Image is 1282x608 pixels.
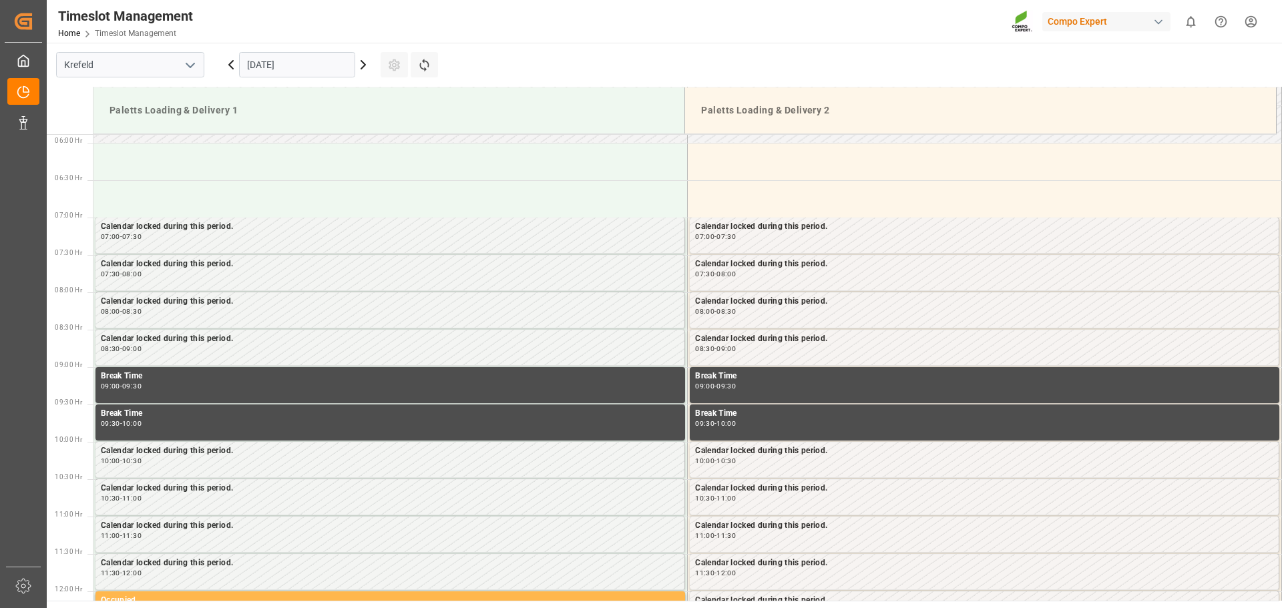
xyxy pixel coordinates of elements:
div: Calendar locked during this period. [101,519,679,533]
div: Break Time [101,370,680,383]
div: Paletts Loading & Delivery 2 [696,98,1265,123]
div: 09:00 [716,346,736,352]
div: 08:30 [695,346,714,352]
div: Break Time [101,407,680,420]
div: 10:00 [695,458,714,464]
div: - [120,308,122,314]
div: Calendar locked during this period. [695,444,1273,458]
div: 09:30 [122,383,142,389]
div: - [714,570,716,576]
div: Break Time [695,370,1274,383]
span: 11:30 Hr [55,548,82,555]
div: - [120,570,122,576]
div: 12:00 [716,570,736,576]
div: - [714,495,716,501]
div: 09:30 [101,420,120,426]
div: - [714,420,716,426]
div: Calendar locked during this period. [695,258,1273,271]
div: Calendar locked during this period. [695,482,1273,495]
div: - [120,383,122,389]
span: 06:00 Hr [55,137,82,144]
div: 10:00 [122,420,142,426]
div: - [714,533,716,539]
div: 10:30 [716,458,736,464]
div: Calendar locked during this period. [101,220,679,234]
div: - [120,271,122,277]
div: 10:00 [716,420,736,426]
div: 11:30 [101,570,120,576]
div: 07:30 [122,234,142,240]
div: - [714,308,716,314]
div: 10:30 [101,495,120,501]
div: Calendar locked during this period. [101,295,679,308]
div: Paletts Loading & Delivery 1 [104,98,674,123]
div: 08:00 [695,308,714,314]
div: 09:00 [122,346,142,352]
div: Calendar locked during this period. [695,220,1273,234]
div: 07:00 [695,234,714,240]
div: 09:00 [695,383,714,389]
div: 10:00 [101,458,120,464]
div: Calendar locked during this period. [695,295,1273,308]
div: 11:30 [122,533,142,539]
span: 07:30 Hr [55,249,82,256]
div: 10:30 [122,458,142,464]
div: 09:30 [695,420,714,426]
div: 10:30 [695,495,714,501]
div: - [714,234,716,240]
div: 07:30 [695,271,714,277]
span: 08:30 Hr [55,324,82,331]
div: Calendar locked during this period. [695,557,1273,570]
span: 09:30 Hr [55,398,82,406]
div: - [714,458,716,464]
div: Calendar locked during this period. [695,519,1273,533]
button: open menu [180,55,200,75]
input: Type to search/select [56,52,204,77]
div: Calendar locked during this period. [101,258,679,271]
div: - [120,234,122,240]
div: 08:00 [716,271,736,277]
span: 06:30 Hr [55,174,82,182]
div: 11:00 [122,495,142,501]
div: 07:30 [101,271,120,277]
div: Calendar locked during this period. [695,332,1273,346]
div: 11:30 [716,533,736,539]
div: 11:00 [695,533,714,539]
div: Calendar locked during this period. [695,594,1273,607]
div: - [120,420,122,426]
a: Home [58,29,80,38]
span: 09:00 Hr [55,361,82,368]
div: Break Time [695,407,1274,420]
div: - [714,271,716,277]
div: - [120,458,122,464]
div: Calendar locked during this period. [101,444,679,458]
div: 11:00 [716,495,736,501]
div: - [714,383,716,389]
div: 08:00 [101,308,120,314]
div: 08:30 [716,308,736,314]
div: - [120,533,122,539]
div: 07:00 [101,234,120,240]
span: 11:00 Hr [55,511,82,518]
div: Occupied [101,594,680,607]
span: 07:00 Hr [55,212,82,219]
div: Calendar locked during this period. [101,557,679,570]
div: 11:00 [101,533,120,539]
div: 08:00 [122,271,142,277]
div: 09:30 [716,383,736,389]
div: 11:30 [695,570,714,576]
div: 08:30 [122,308,142,314]
span: 08:00 Hr [55,286,82,294]
div: - [714,346,716,352]
input: DD.MM.YYYY [239,52,355,77]
div: 07:30 [716,234,736,240]
div: 09:00 [101,383,120,389]
div: - [120,495,122,501]
div: Calendar locked during this period. [101,482,679,495]
span: 12:00 Hr [55,585,82,593]
div: 12:00 [122,570,142,576]
div: Timeslot Management [58,6,193,26]
div: 08:30 [101,346,120,352]
div: Calendar locked during this period. [101,332,679,346]
span: 10:00 Hr [55,436,82,443]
